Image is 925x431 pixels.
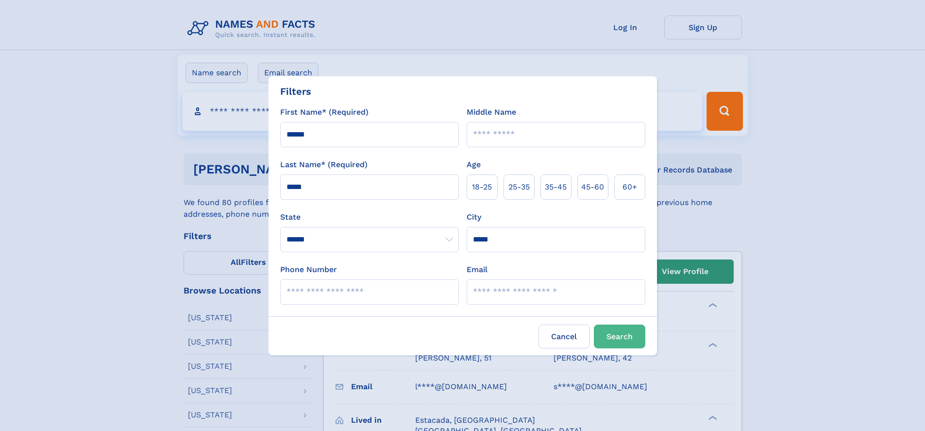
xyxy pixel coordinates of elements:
[467,159,481,171] label: Age
[280,84,311,99] div: Filters
[280,159,368,171] label: Last Name* (Required)
[538,325,590,348] label: Cancel
[581,181,604,193] span: 45‑60
[467,106,516,118] label: Middle Name
[622,181,637,193] span: 60+
[280,264,337,276] label: Phone Number
[467,211,481,223] label: City
[280,106,369,118] label: First Name* (Required)
[545,181,567,193] span: 35‑45
[508,181,530,193] span: 25‑35
[467,264,488,276] label: Email
[472,181,492,193] span: 18‑25
[280,211,459,223] label: State
[594,325,645,348] button: Search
